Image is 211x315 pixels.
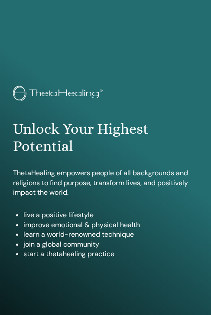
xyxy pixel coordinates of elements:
[23,249,198,259] li: start a thetahealing practice
[23,230,198,239] li: learn a world-renowned technique
[23,210,198,220] li: live a positive lifestyle
[23,240,198,249] li: join a global community
[13,120,198,156] h1: Unlock Your Highest Potential
[23,220,198,230] li: improve emotional & physical health
[13,168,198,197] p: ThetaHealing empowers people of all backgrounds and religions to find purpose, transform lives, a...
